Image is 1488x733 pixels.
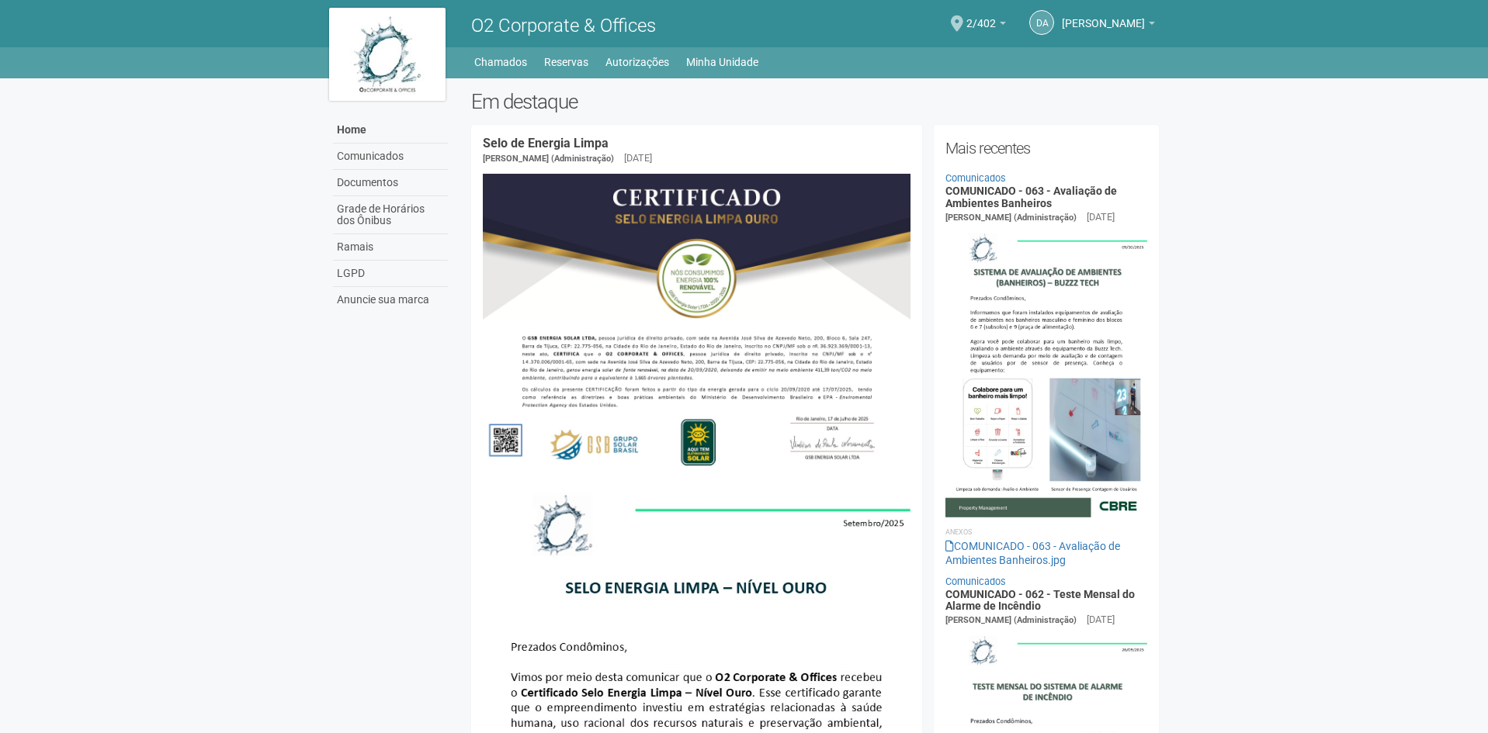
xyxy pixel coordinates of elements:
a: COMUNICADO - 062 - Teste Mensal do Alarme de Incêndio [945,588,1135,612]
div: [DATE] [1087,210,1115,224]
h2: Mais recentes [945,137,1148,160]
img: COMUNICADO%20-%20054%20-%20Selo%20de%20Energia%20Limpa%20-%20P%C3%A1g.%202.jpg [483,174,910,476]
a: Home [333,117,448,143]
a: Reservas [544,51,588,73]
div: [DATE] [1087,613,1115,627]
a: Comunicados [333,143,448,170]
a: COMUNICADO - 063 - Avaliação de Ambientes Banheiros.jpg [945,540,1120,566]
a: COMUNICADO - 063 - Avaliação de Ambientes Banheiros [945,185,1117,209]
a: Autorizações [605,51,669,73]
a: LGPD [333,261,448,287]
span: [PERSON_NAME] (Administração) [945,615,1077,625]
a: DA [1029,10,1054,35]
span: O2 Corporate & Offices [471,15,656,36]
img: COMUNICADO%20-%20063%20-%20Avalia%C3%A7%C3%A3o%20de%20Ambientes%20Banheiros.jpg [945,225,1148,517]
span: 2/402 [966,2,996,29]
a: [PERSON_NAME] [1062,19,1155,32]
a: Anuncie sua marca [333,287,448,313]
a: Documentos [333,170,448,196]
span: [PERSON_NAME] (Administração) [483,154,614,164]
a: Grade de Horários dos Ônibus [333,196,448,234]
a: 2/402 [966,19,1006,32]
div: [DATE] [624,151,652,165]
img: logo.jpg [329,8,446,101]
span: Daniel Andres Soto Lozada [1062,2,1145,29]
a: Comunicados [945,172,1006,184]
h2: Em destaque [471,90,1160,113]
a: Minha Unidade [686,51,758,73]
a: Comunicados [945,576,1006,587]
span: [PERSON_NAME] (Administração) [945,213,1077,223]
a: Ramais [333,234,448,261]
li: Anexos [945,525,1148,539]
a: Selo de Energia Limpa [483,136,609,150]
a: Chamados [474,51,527,73]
